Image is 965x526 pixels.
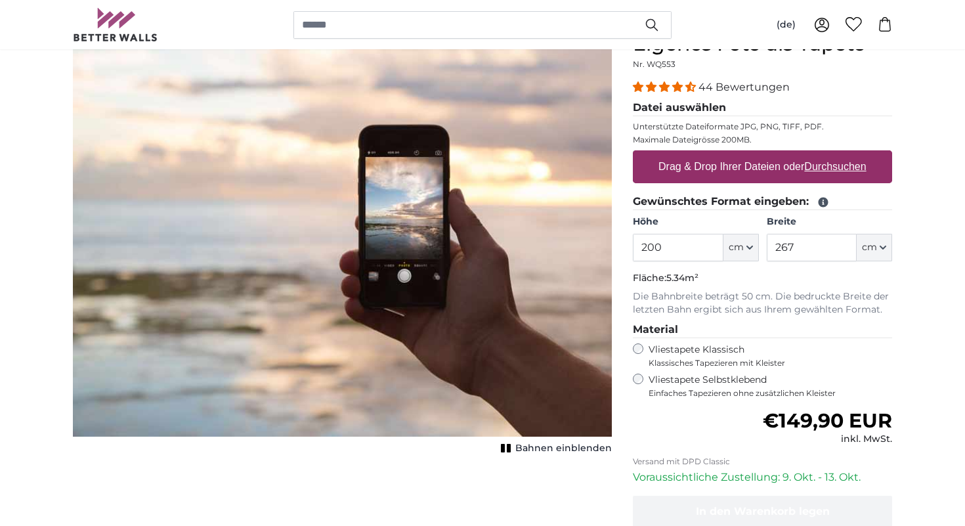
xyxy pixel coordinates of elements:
span: 4.34 stars [633,81,698,93]
label: Breite [767,215,892,229]
p: Versand mit DPD Classic [633,456,892,467]
p: Fläche: [633,272,892,285]
legend: Gewünschtes Format eingeben: [633,194,892,210]
span: 44 Bewertungen [698,81,790,93]
button: Bahnen einblenden [497,439,612,458]
span: Bahnen einblenden [515,442,612,455]
label: Drag & Drop Ihrer Dateien oder [653,154,872,180]
u: Durchsuchen [805,161,867,172]
p: Voraussichtliche Zustellung: 9. Okt. - 13. Okt. [633,470,892,485]
p: Unterstützte Dateiformate JPG, PNG, TIFF, PDF. [633,121,892,132]
span: cm [862,241,877,254]
button: cm [723,234,759,261]
legend: Material [633,322,892,338]
img: Betterwalls [73,8,158,41]
label: Höhe [633,215,758,229]
span: €149,90 EUR [763,408,892,433]
button: cm [857,234,892,261]
span: Einfaches Tapezieren ohne zusätzlichen Kleister [649,388,892,399]
label: Vliestapete Selbstklebend [649,374,892,399]
span: cm [729,241,744,254]
span: 5.34m² [666,272,698,284]
button: (de) [766,13,806,37]
p: Die Bahnbreite beträgt 50 cm. Die bedruckte Breite der letzten Bahn ergibt sich aus Ihrem gewählt... [633,290,892,317]
label: Vliestapete Klassisch [649,343,881,368]
div: inkl. MwSt. [763,433,892,446]
div: 1 of 1 [73,32,612,458]
span: In den Warenkorb legen [696,505,830,517]
img: personalised-photo [73,32,612,437]
span: Nr. WQ553 [633,59,675,69]
legend: Datei auswählen [633,100,892,116]
span: Klassisches Tapezieren mit Kleister [649,358,881,368]
p: Maximale Dateigrösse 200MB. [633,135,892,145]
